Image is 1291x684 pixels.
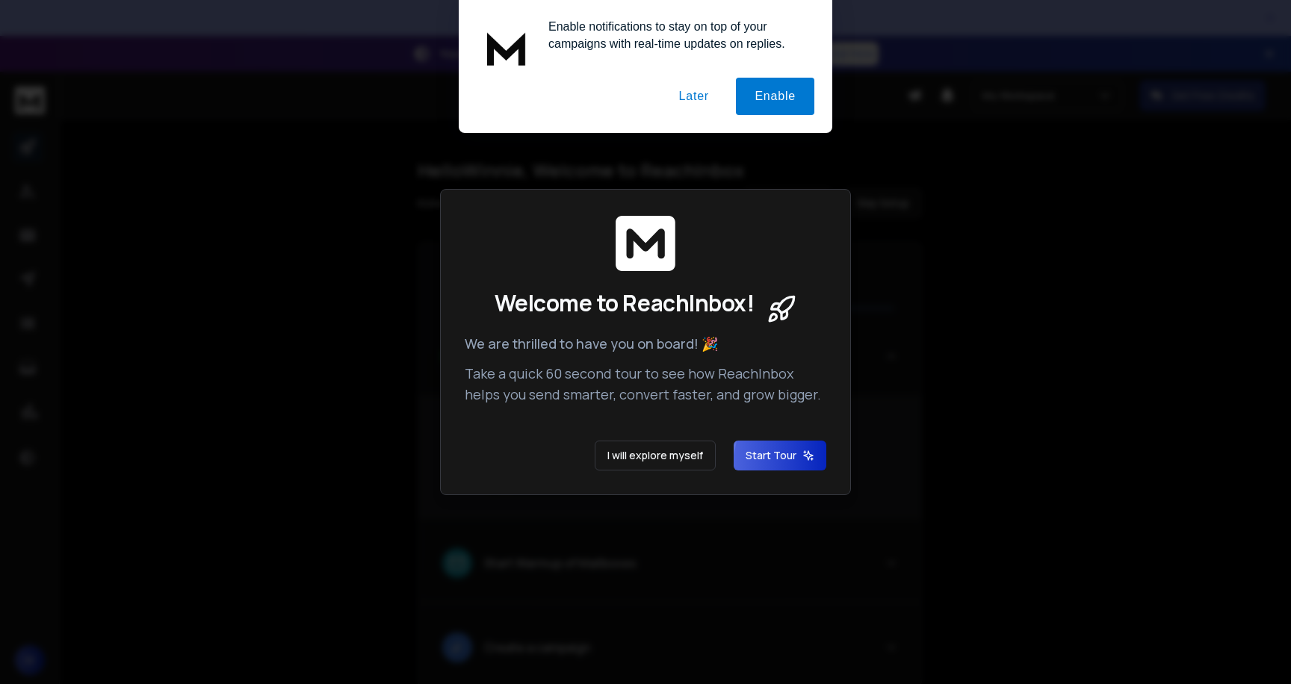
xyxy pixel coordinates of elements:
[477,18,536,78] img: notification icon
[536,18,814,52] div: Enable notifications to stay on top of your campaigns with real-time updates on replies.
[736,78,814,115] button: Enable
[660,78,727,115] button: Later
[495,290,754,317] span: Welcome to ReachInbox!
[746,448,814,463] span: Start Tour
[465,333,826,354] p: We are thrilled to have you on board! 🎉
[734,441,826,470] button: Start Tour
[465,363,826,405] p: Take a quick 60 second tour to see how ReachInbox helps you send smarter, convert faster, and gro...
[595,441,716,470] button: I will explore myself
